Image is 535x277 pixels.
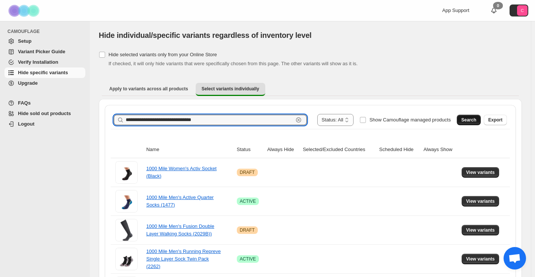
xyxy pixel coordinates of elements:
[240,169,255,175] span: DRAFT
[484,115,507,125] button: Export
[235,141,265,158] th: Status
[4,67,85,78] a: Hide specific variants
[202,86,259,92] span: Select variants individually
[240,198,256,204] span: ACTIVE
[115,190,138,213] img: 1000 Mile Men's Active Quarter Socks (1477)
[146,223,214,237] a: 1000 Mile Men's Fusion Double Layer Walking Socks (2029B))
[466,227,495,233] span: View variants
[18,38,31,44] span: Setup
[4,98,85,108] a: FAQs
[4,108,85,119] a: Hide sold out products
[461,117,476,123] span: Search
[490,7,498,14] a: 0
[466,198,495,204] span: View variants
[144,141,235,158] th: Name
[295,116,302,124] button: Clear
[300,141,377,158] th: Selected/Excluded Countries
[4,119,85,129] a: Logout
[7,28,86,34] span: CAMOUFLAGE
[18,49,65,54] span: Variant Picker Guide
[115,161,138,184] img: 1000 Mile Women's Activ Socket (Black)
[421,141,459,158] th: Always Show
[146,166,217,179] a: 1000 Mile Women's Activ Socket (Black)
[504,247,526,270] a: 打開聊天
[115,219,138,241] img: 1000 Mile Men's Fusion Double Layer Walking Socks (2029B))
[4,46,85,57] a: Variant Picker Guide
[18,121,34,127] span: Logout
[462,167,499,178] button: View variants
[488,117,502,123] span: Export
[442,7,469,13] span: App Support
[18,59,58,65] span: Verify Installation
[99,31,312,39] span: Hide individual/specific variants regardless of inventory level
[108,61,358,66] span: If checked, it will only hide variants that were specifically chosen from this page. The other va...
[240,256,256,262] span: ACTIVE
[18,80,38,86] span: Upgrade
[146,249,221,269] a: 1000 Mile Men's Running Repreve Single Layer Sock Twin Pack (2262)
[108,52,217,57] span: Hide selected variants only from your Online Store
[462,254,499,264] button: View variants
[457,115,481,125] button: Search
[103,83,194,95] button: Apply to variants across all products
[196,83,265,96] button: Select variants individually
[109,86,188,92] span: Apply to variants across all products
[265,141,300,158] th: Always Hide
[115,248,138,270] img: 1000 Mile Men's Running Repreve Single Layer Sock Twin Pack (2262)
[18,70,68,75] span: Hide specific variants
[18,100,31,106] span: FAQs
[517,5,528,16] span: Avatar with initials C
[493,2,503,9] div: 0
[521,8,524,13] text: C
[240,227,255,233] span: DRAFT
[18,111,71,116] span: Hide sold out products
[510,4,528,16] button: Avatar with initials C
[377,141,421,158] th: Scheduled Hide
[4,78,85,88] a: Upgrade
[466,256,495,262] span: View variants
[6,0,43,21] img: Camouflage
[4,57,85,67] a: Verify Installation
[462,225,499,235] button: View variants
[466,169,495,175] span: View variants
[146,195,214,208] a: 1000 Mile Men's Active Quarter Socks (1477)
[4,36,85,46] a: Setup
[462,196,499,207] button: View variants
[369,117,451,123] span: Show Camouflage managed products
